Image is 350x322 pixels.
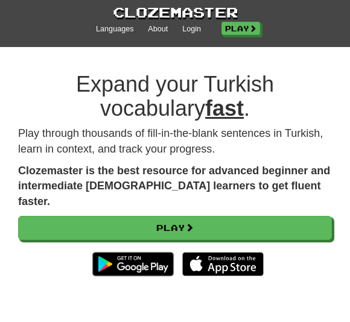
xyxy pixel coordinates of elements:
[221,22,260,35] a: Play
[18,165,330,207] strong: Clozemaster is the best resource for advanced beginner and intermediate [DEMOGRAPHIC_DATA] learne...
[182,24,201,35] a: Login
[113,2,238,22] a: Clozemaster
[148,24,168,35] a: About
[182,252,264,276] img: Download_on_the_App_Store_Badge_US-UK_135x40-25178aeef6eb6b83b96f5f2d004eda3bffbb37122de64afbaef7...
[18,126,332,157] p: Play through thousands of fill-in-the-blank sentences in Turkish, learn in context, and track you...
[18,72,332,120] h1: Expand your Turkish vocabulary .
[18,216,332,241] a: Play
[96,24,133,35] a: Languages
[205,96,244,121] u: fast
[86,246,180,282] img: Get it on Google Play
